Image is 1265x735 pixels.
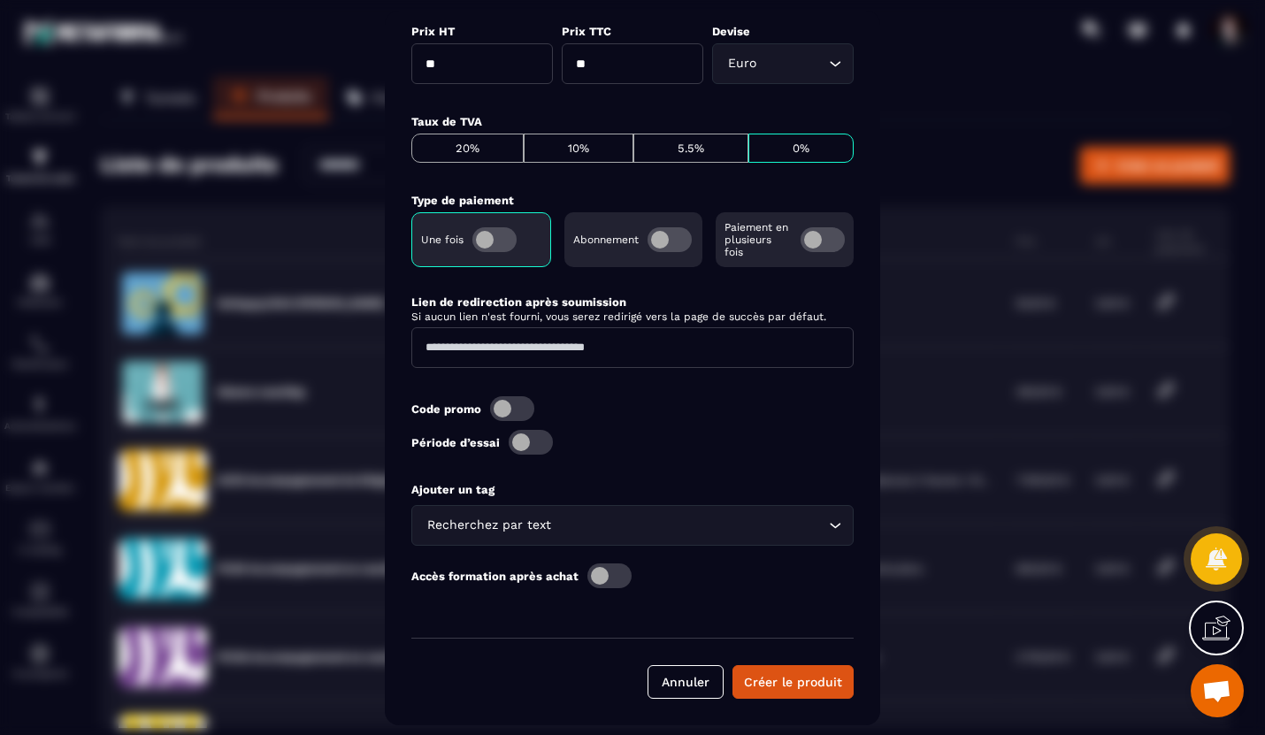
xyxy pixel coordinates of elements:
[411,295,854,309] label: Lien de redirection après soumission
[411,505,854,546] div: Search for option
[712,25,750,38] label: Devise
[411,310,854,323] span: Si aucun lien n'est fourni, vous serez redirigé vers la page de succès par défaut.
[411,115,482,128] label: Taux de TVA
[1191,664,1244,717] a: Ouvrir le chat
[760,54,824,73] input: Search for option
[562,25,611,38] label: Prix TTC
[411,194,514,207] label: Type de paiement
[756,142,846,155] p: 0%
[732,665,854,699] button: Créer le produit
[641,142,740,155] p: 5.5%
[423,516,555,535] span: Recherchez par text
[419,142,516,155] p: 20%
[532,142,625,155] p: 10%
[724,221,792,258] p: Paiement en plusieurs fois
[421,234,464,246] p: Une fois
[411,569,579,582] label: Accès formation après achat
[411,402,481,415] label: Code promo
[555,516,824,535] input: Search for option
[411,435,500,448] label: Période d’essai
[573,234,639,246] p: Abonnement
[648,665,724,699] button: Annuler
[411,25,455,38] label: Prix HT
[724,54,760,73] span: Euro
[411,483,494,496] label: Ajouter un tag
[712,43,854,84] div: Search for option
